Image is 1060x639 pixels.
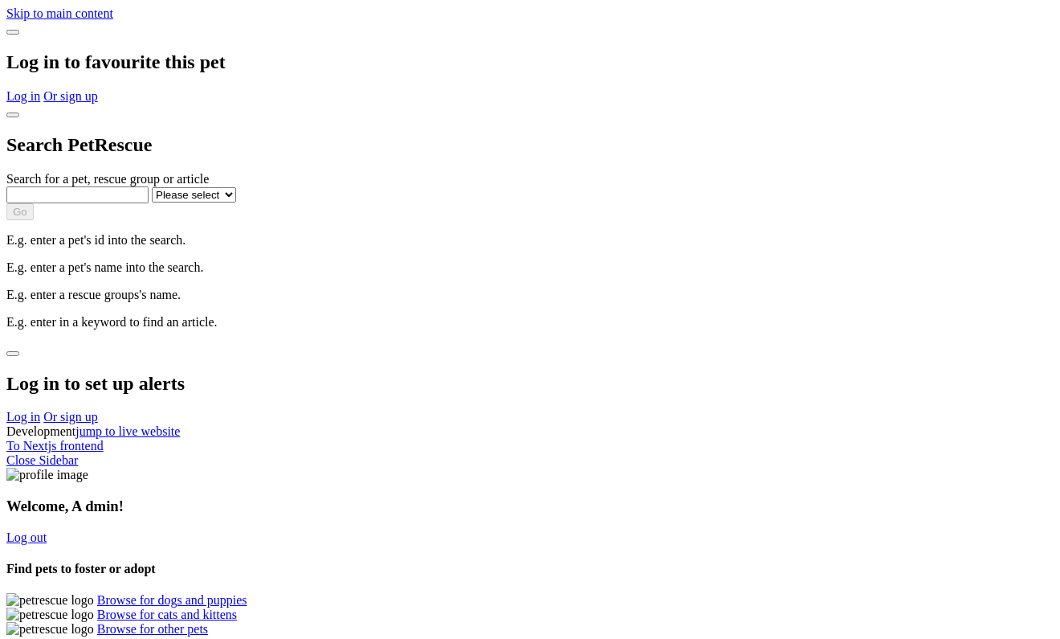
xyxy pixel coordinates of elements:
[6,21,1054,104] div: Dialog Window - Close (Press escape to close)
[43,89,98,103] a: Or sign up
[6,424,1054,439] div: Development
[6,89,40,103] a: Log in
[6,30,19,35] button: close
[6,622,94,637] img: petrescue logo
[6,593,94,608] img: petrescue logo
[6,315,1054,330] p: E.g. enter in a keyword to find an article.
[6,288,1054,302] p: E.g. enter a rescue groups's name.
[6,439,104,453] a: To Nextjs frontend
[97,608,237,621] a: Browse for cats and kittens
[6,260,1054,275] p: E.g. enter a pet's name into the search.
[6,410,40,424] a: Log in
[6,6,113,20] a: Skip to main content
[43,410,98,424] a: Or sign up
[97,593,247,607] a: Browse for dogs and puppies
[6,453,78,467] a: Close Sidebar
[6,530,47,544] a: Log out
[6,203,34,220] button: Go
[6,134,1054,156] h2: Search PetRescue
[6,342,1054,425] div: Dialog Window - Close (Press escape to close)
[6,498,1054,515] h3: Welcome, A dmin!
[6,373,1054,395] h2: Log in to set up alerts
[6,608,94,622] img: petrescue logo
[6,51,1054,73] h2: Log in to favourite this pet
[6,113,19,117] button: close
[6,351,19,356] button: close
[97,622,208,636] a: Browse for other pets
[6,233,1054,248] p: E.g. enter a pet's id into the search.
[6,104,1054,330] div: Dialog Window - Close (Press escape to close)
[6,562,1054,576] h4: Find pets to foster or adopt
[6,172,209,186] label: Search for a pet, rescue group or article
[6,468,88,482] img: profile image
[75,424,180,438] a: jump to live website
